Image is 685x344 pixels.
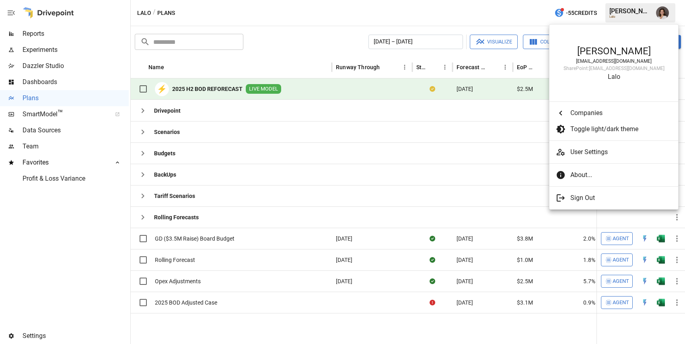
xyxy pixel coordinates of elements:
[570,124,672,134] span: Toggle light/dark theme
[570,147,672,157] span: User Settings
[570,108,672,118] span: Companies
[570,193,672,203] span: Sign Out
[557,66,670,71] div: SharePoint: [EMAIL_ADDRESS][DOMAIN_NAME]
[557,73,670,80] div: Lalo
[557,45,670,57] div: [PERSON_NAME]
[557,58,670,64] div: [EMAIL_ADDRESS][DOMAIN_NAME]
[570,170,672,180] span: About...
